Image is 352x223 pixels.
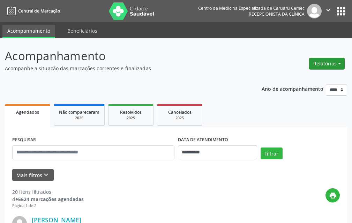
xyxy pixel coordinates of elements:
[329,192,337,199] i: print
[5,65,245,72] p: Acompanhe a situação das marcações correntes e finalizadas
[249,11,305,17] span: Recepcionista da clínica
[309,58,345,70] button: Relatórios
[168,109,192,115] span: Cancelados
[18,8,60,14] span: Central de Marcação
[324,6,332,14] i: 
[12,196,84,203] div: de
[18,196,84,202] strong: 5624 marcações agendadas
[262,84,323,93] p: Ano de acompanhamento
[62,25,102,37] a: Beneficiários
[162,116,197,121] div: 2025
[12,169,54,181] button: Mais filtroskeyboard_arrow_down
[261,148,283,159] button: Filtrar
[178,135,228,145] label: DATA DE ATENDIMENTO
[335,5,347,17] button: apps
[5,47,245,65] p: Acompanhamento
[113,116,148,121] div: 2025
[12,188,84,196] div: 20 itens filtrados
[198,5,305,11] div: Centro de Medicina Especializada de Caruaru Cemec
[120,109,142,115] span: Resolvidos
[2,25,55,38] a: Acompanhamento
[325,188,340,202] button: print
[12,135,36,145] label: PESQUISAR
[42,171,50,179] i: keyboard_arrow_down
[59,109,99,115] span: Não compareceram
[16,109,39,115] span: Agendados
[12,203,84,209] div: Página 1 de 2
[307,4,322,18] img: img
[322,4,335,18] button: 
[59,116,99,121] div: 2025
[5,5,60,17] a: Central de Marcação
